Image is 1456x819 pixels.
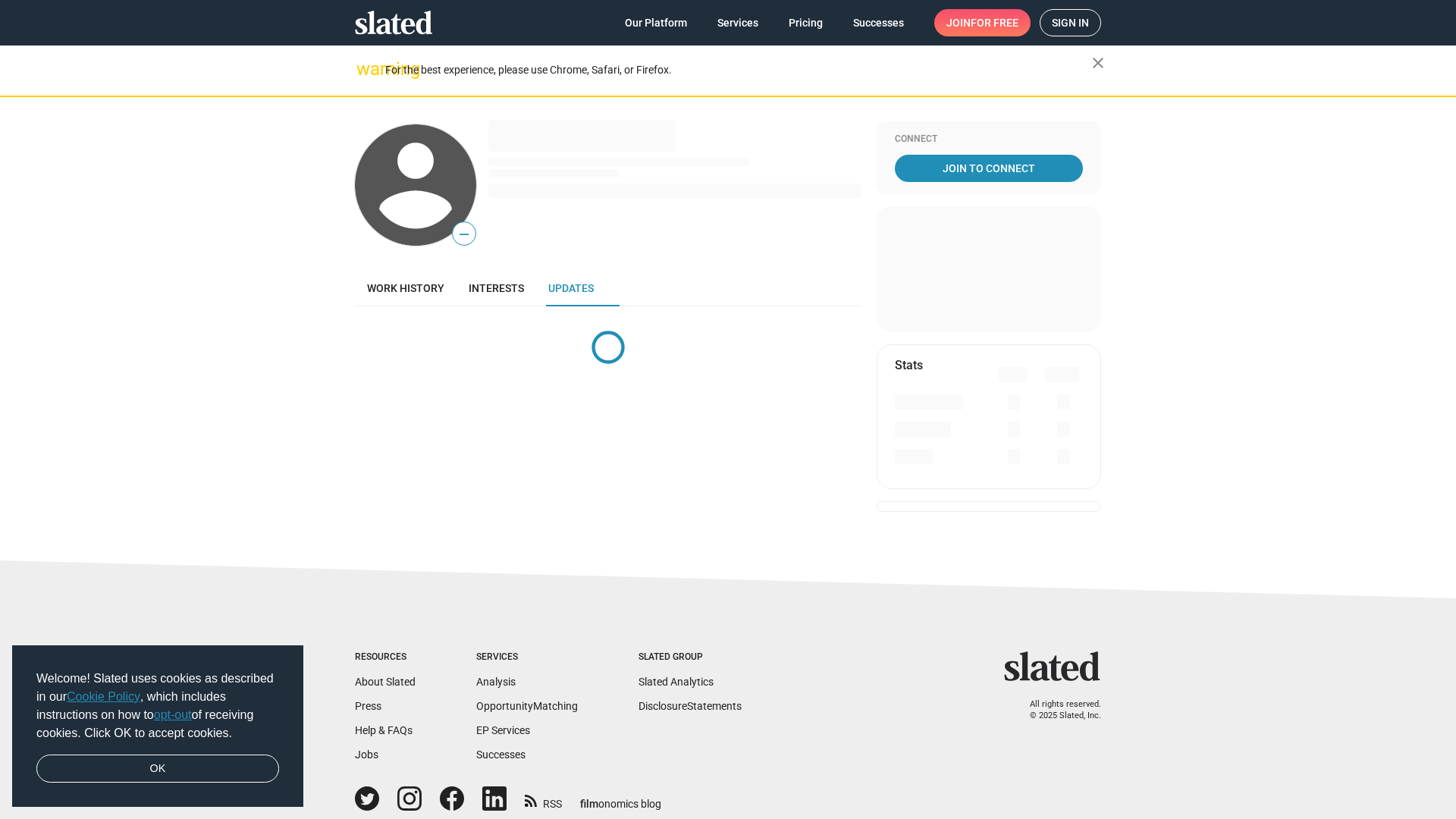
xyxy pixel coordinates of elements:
span: Sign in [1052,10,1089,36]
span: Successes [853,9,904,36]
a: Work history [355,270,457,306]
a: Updates [536,270,606,306]
a: Press [355,700,381,712]
span: Services [717,9,758,36]
a: About Slated [355,676,416,688]
a: DisclosureStatements [639,700,742,712]
a: OpportunityMatching [476,700,578,712]
span: — [453,224,475,244]
div: Slated Group [639,651,742,664]
a: Slated Analytics [639,676,714,688]
span: Interests [469,282,524,294]
div: Resources [355,651,416,664]
mat-card-title: Stats [895,357,923,373]
span: film [580,798,598,810]
a: RSS [525,788,562,811]
a: EP Services [476,724,530,736]
a: Help & FAQs [355,724,413,736]
a: dismiss cookie message [36,755,279,783]
mat-icon: close [1089,54,1107,72]
a: Successes [841,9,916,36]
a: Successes [476,748,526,761]
a: Joinfor free [934,9,1031,36]
div: Services [476,651,578,664]
a: Services [705,9,770,36]
a: Cookie Policy [67,690,140,703]
span: Work history [367,282,444,294]
a: Join To Connect [895,155,1083,182]
div: For the best experience, please use Chrome, Safari, or Firefox. [385,60,1092,80]
p: All rights reserved. © 2025 Slated, Inc. [1014,699,1101,721]
a: Analysis [476,676,516,688]
mat-icon: warning [356,60,375,78]
a: Interests [457,270,536,306]
a: filmonomics blog [580,785,661,811]
span: Welcome! Slated uses cookies as described in our , which includes instructions on how to of recei... [36,670,279,742]
span: Updates [548,282,594,294]
span: Join [946,9,1018,36]
div: Connect [895,133,1083,146]
div: cookieconsent [12,645,303,808]
span: for free [971,9,1018,36]
a: opt-out [154,708,192,721]
a: Pricing [777,9,835,36]
span: Our Platform [625,9,687,36]
a: Our Platform [613,9,699,36]
span: Pricing [789,9,823,36]
a: Jobs [355,748,378,761]
a: Sign in [1040,9,1101,36]
span: Join To Connect [898,155,1080,182]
